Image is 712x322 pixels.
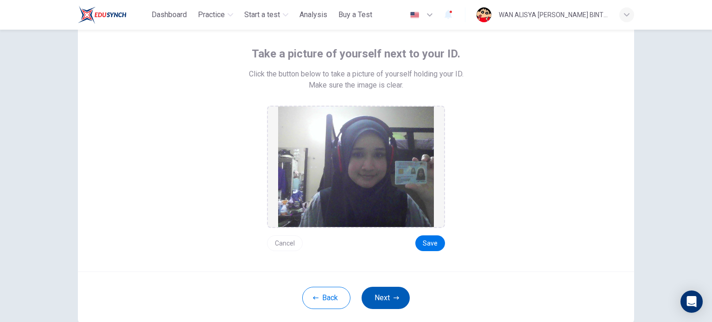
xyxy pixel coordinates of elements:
[241,6,292,23] button: Start a test
[249,69,464,80] span: Click the button below to take a picture of yourself holding your ID.
[78,6,127,24] img: ELTC logo
[499,9,608,20] div: WAN ALISYA [PERSON_NAME] BINTI [PERSON_NAME]
[680,290,703,313] div: Open Intercom Messenger
[152,9,187,20] span: Dashboard
[296,6,331,23] button: Analysis
[148,6,191,23] button: Dashboard
[299,9,327,20] span: Analysis
[78,6,148,24] a: ELTC logo
[335,6,376,23] button: Buy a Test
[278,107,434,227] img: preview screemshot
[415,235,445,251] button: Save
[362,287,410,309] button: Next
[267,235,303,251] button: Cancel
[409,12,420,19] img: en
[252,46,460,61] span: Take a picture of yourself next to your ID.
[309,80,403,91] span: Make sure the image is clear.
[477,7,491,22] img: Profile picture
[244,9,280,20] span: Start a test
[338,9,372,20] span: Buy a Test
[194,6,237,23] button: Practice
[302,287,350,309] button: Back
[198,9,225,20] span: Practice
